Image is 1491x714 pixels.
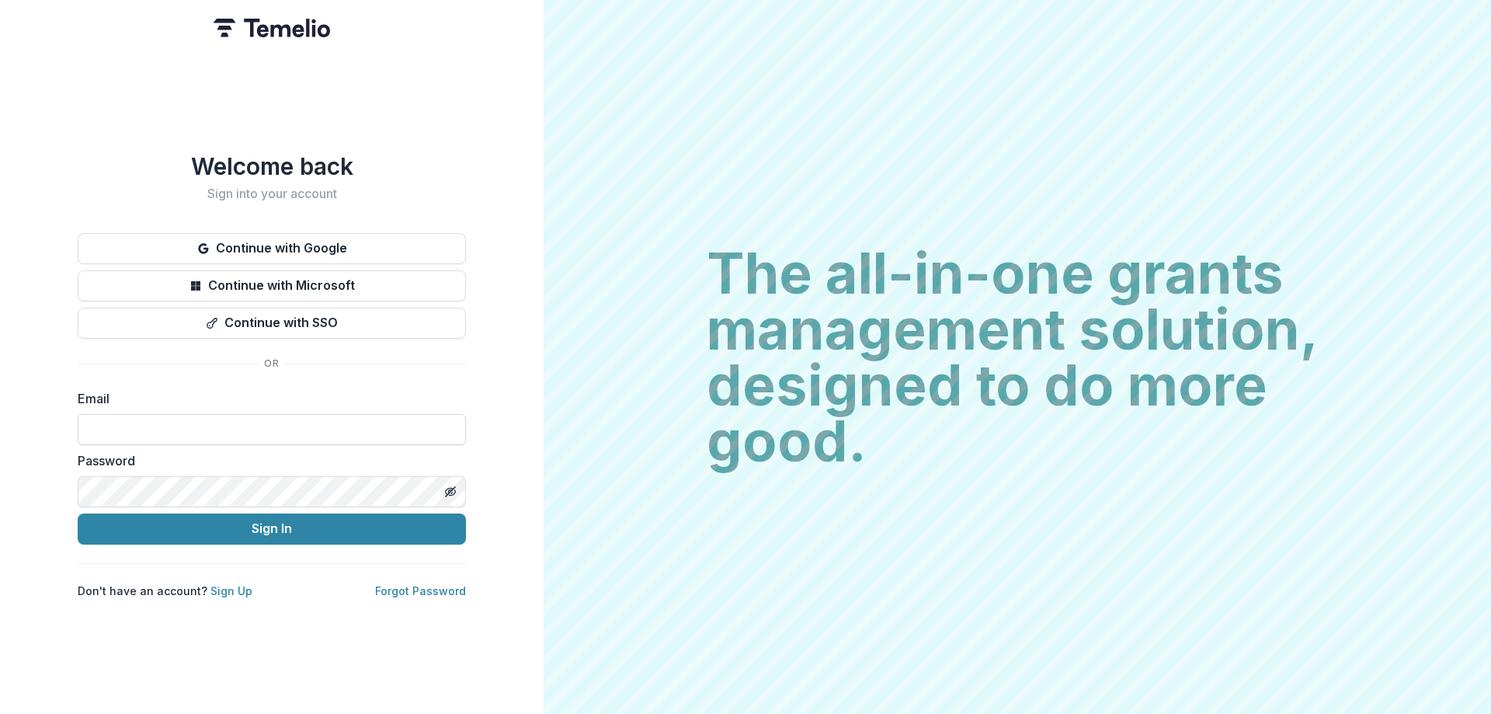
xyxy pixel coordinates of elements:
label: Password [78,451,457,470]
button: Continue with Google [78,233,466,264]
h1: Welcome back [78,152,466,180]
label: Email [78,389,457,408]
button: Continue with Microsoft [78,270,466,301]
p: Don't have an account? [78,583,252,599]
img: Temelio [214,19,330,37]
a: Forgot Password [375,584,466,597]
button: Continue with SSO [78,308,466,339]
h2: Sign into your account [78,186,466,201]
button: Sign In [78,514,466,545]
button: Toggle password visibility [438,479,463,504]
a: Sign Up [210,584,252,597]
